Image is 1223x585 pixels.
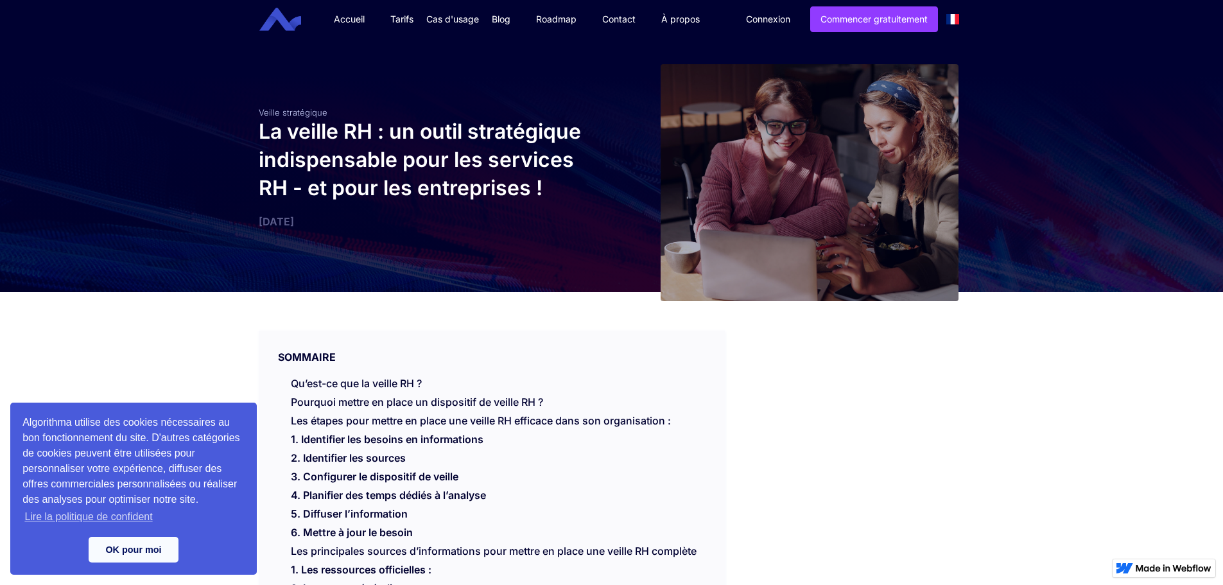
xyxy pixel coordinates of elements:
[291,470,461,489] a: 3. Configurer le dispositif de veille ‍
[22,507,155,527] a: learn more about cookies
[291,451,406,471] a: 2. Identifier les sources
[22,415,245,527] span: Algorithma utilise des cookies nécessaires au bon fonctionnement du site. D'autres catégories de ...
[291,414,671,427] a: Les étapes pour mettre en place une veille RH efficace dans son organisation :
[291,396,543,408] a: Pourquoi mettre en place un dispositif de veille RH ?
[259,331,725,364] div: SOMMAIRE
[291,433,483,452] a: 1. Identifier les besoins en informations
[291,526,413,545] a: 6. Mettre à jour le besoin‍
[291,563,431,582] a: 1. Les ressources officielles :
[810,6,938,32] a: Commencer gratuitement
[291,377,422,390] a: Qu’est-ce que la veille RH ?
[259,215,605,228] div: [DATE]
[10,403,257,575] div: cookieconsent
[291,545,697,557] a: Les principales sources d’informations pour mettre en place une veille RH complète
[1136,564,1211,572] img: Made in Webflow
[269,8,311,31] a: home
[291,489,486,508] a: 4. Planifier des temps dédiés à l’analyse‍
[426,13,479,26] div: Cas d'usage
[736,7,800,31] a: Connexion
[89,537,178,563] a: dismiss cookie message
[291,507,410,527] a: 5. Diffuser l’information ‍
[259,107,605,118] div: Veille stratégique
[259,118,605,202] h1: La veille RH : un outil stratégique indispensable pour les services RH - et pour les entreprises !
